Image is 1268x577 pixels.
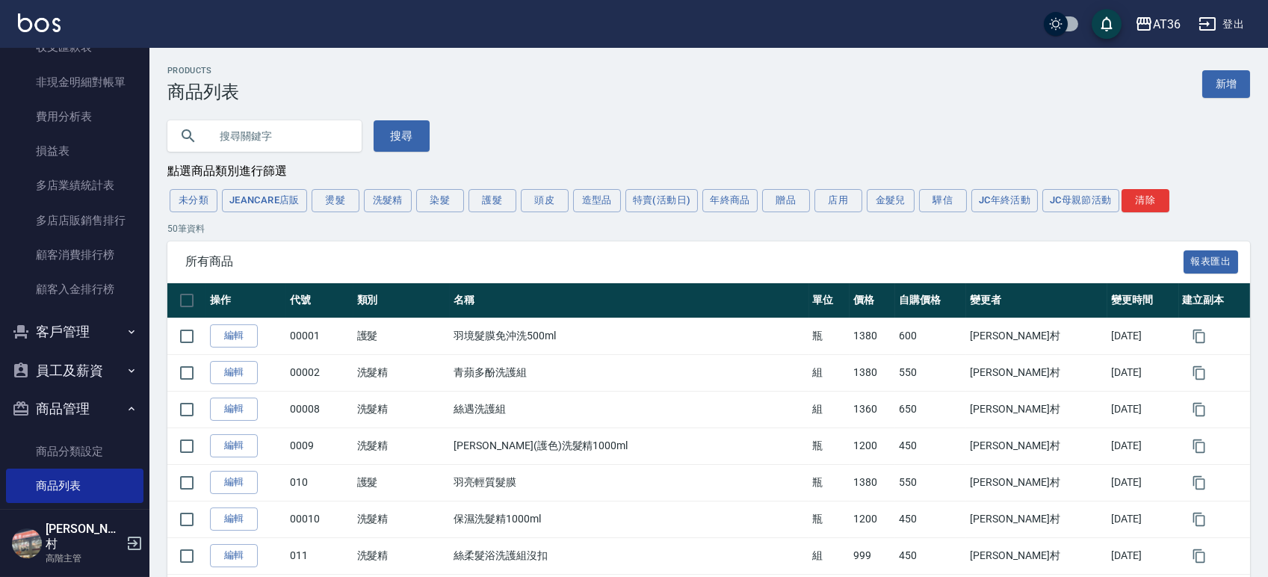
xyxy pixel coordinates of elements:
[210,507,258,531] a: 編輯
[6,434,143,469] a: 商品分類設定
[6,99,143,134] a: 費用分析表
[6,65,143,99] a: 非現金明細對帳單
[286,354,353,391] td: 00002
[353,501,451,537] td: 洗髮精
[222,189,307,212] button: JeanCare店販
[210,324,258,348] a: 編輯
[1107,464,1178,501] td: [DATE]
[450,391,808,428] td: 絲遇洗護組
[573,189,621,212] button: 造型品
[450,283,808,318] th: 名稱
[809,537,850,574] td: 組
[6,312,143,351] button: 客戶管理
[450,318,808,354] td: 羽境髮膜免沖洗500ml
[18,13,61,32] img: Logo
[966,318,1107,354] td: [PERSON_NAME]村
[167,222,1250,235] p: 50 筆資料
[286,537,353,574] td: 011
[895,464,966,501] td: 550
[450,501,808,537] td: 保濕洗髮精1000ml
[450,537,808,574] td: 絲柔髮浴洗護組沒扣
[867,189,915,212] button: 金髮兒
[167,81,239,102] h3: 商品列表
[46,522,122,552] h5: [PERSON_NAME]村
[46,552,122,565] p: 高階主管
[210,434,258,457] a: 編輯
[6,503,143,537] a: 商品進貨作業
[966,283,1107,318] th: 變更者
[353,318,451,354] td: 護髮
[966,354,1107,391] td: [PERSON_NAME]村
[762,189,810,212] button: 贈品
[966,391,1107,428] td: [PERSON_NAME]村
[1092,9,1122,39] button: save
[6,203,143,238] a: 多店店販銷售排行
[966,501,1107,537] td: [PERSON_NAME]村
[809,318,850,354] td: 瓶
[850,318,895,354] td: 1380
[895,501,966,537] td: 450
[210,471,258,494] a: 編輯
[1107,391,1178,428] td: [DATE]
[1107,537,1178,574] td: [DATE]
[1153,15,1181,34] div: AT36
[210,398,258,421] a: 編輯
[1184,250,1239,274] button: 報表匯出
[1107,283,1178,318] th: 變更時間
[895,318,966,354] td: 600
[1107,501,1178,537] td: [DATE]
[6,389,143,428] button: 商品管理
[209,116,350,156] input: 搜尋關鍵字
[286,464,353,501] td: 010
[6,272,143,306] a: 顧客入金排行榜
[167,66,239,75] h2: Products
[353,428,451,464] td: 洗髮精
[966,537,1107,574] td: [PERSON_NAME]村
[286,501,353,537] td: 00010
[6,351,143,390] button: 員工及薪資
[850,354,895,391] td: 1380
[286,428,353,464] td: 0009
[971,189,1038,212] button: JC年終活動
[353,537,451,574] td: 洗髮精
[364,189,412,212] button: 洗髮精
[6,238,143,272] a: 顧客消費排行榜
[6,469,143,503] a: 商品列表
[702,189,758,212] button: 年終商品
[353,354,451,391] td: 洗髮精
[966,464,1107,501] td: [PERSON_NAME]村
[966,428,1107,464] td: [PERSON_NAME]村
[895,354,966,391] td: 550
[809,428,850,464] td: 瓶
[521,189,569,212] button: 頭皮
[895,428,966,464] td: 450
[1179,283,1250,318] th: 建立副本
[210,361,258,384] a: 編輯
[6,168,143,203] a: 多店業績統計表
[353,283,451,318] th: 類別
[895,537,966,574] td: 450
[1202,70,1250,98] a: 新增
[312,189,359,212] button: 燙髮
[895,391,966,428] td: 650
[450,428,808,464] td: [PERSON_NAME](護色)洗髮精1000ml
[850,501,895,537] td: 1200
[850,428,895,464] td: 1200
[353,391,451,428] td: 洗髮精
[809,464,850,501] td: 瓶
[1107,354,1178,391] td: [DATE]
[850,464,895,501] td: 1380
[286,318,353,354] td: 00001
[850,283,895,318] th: 價格
[206,283,286,318] th: 操作
[809,391,850,428] td: 組
[850,391,895,428] td: 1360
[353,464,451,501] td: 護髮
[12,528,42,558] img: Person
[895,283,966,318] th: 自購價格
[1107,318,1178,354] td: [DATE]
[374,120,430,152] button: 搜尋
[6,30,143,64] a: 收支匯款表
[286,283,353,318] th: 代號
[809,354,850,391] td: 組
